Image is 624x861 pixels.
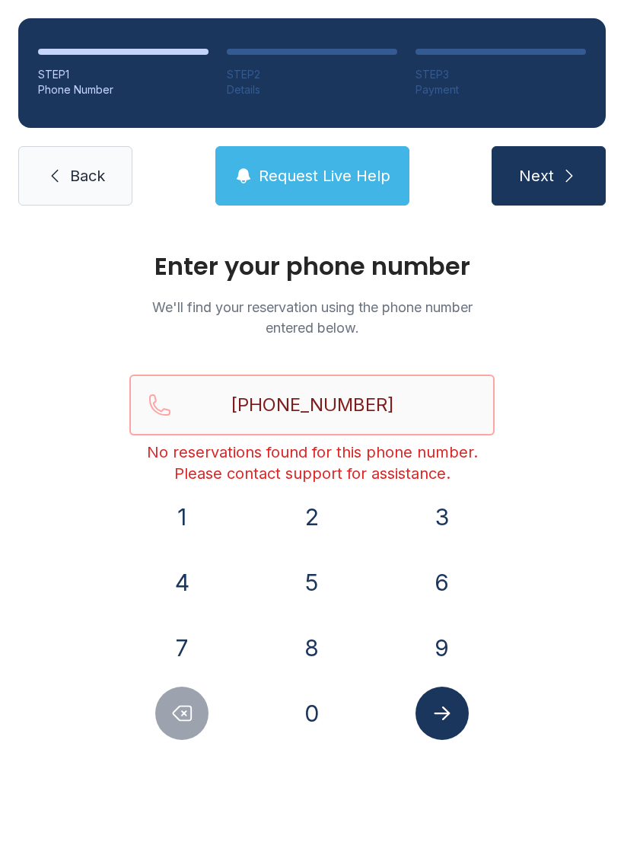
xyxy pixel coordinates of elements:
button: 8 [285,621,339,674]
button: Delete number [155,687,209,740]
button: 5 [285,556,339,609]
button: Submit lookup form [415,687,469,740]
button: 4 [155,556,209,609]
span: Back [70,165,105,187]
button: 0 [285,687,339,740]
input: Reservation phone number [129,375,495,435]
div: Phone Number [38,82,209,97]
div: STEP 2 [227,67,397,82]
div: STEP 3 [415,67,586,82]
button: 1 [155,490,209,544]
div: Details [227,82,397,97]
div: Payment [415,82,586,97]
p: We'll find your reservation using the phone number entered below. [129,297,495,338]
button: 6 [415,556,469,609]
button: 3 [415,490,469,544]
button: 2 [285,490,339,544]
div: No reservations found for this phone number. Please contact support for assistance. [129,442,495,484]
button: 7 [155,621,209,674]
h1: Enter your phone number [129,254,495,279]
span: Request Live Help [259,165,390,187]
span: Next [519,165,554,187]
div: STEP 1 [38,67,209,82]
button: 9 [415,621,469,674]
